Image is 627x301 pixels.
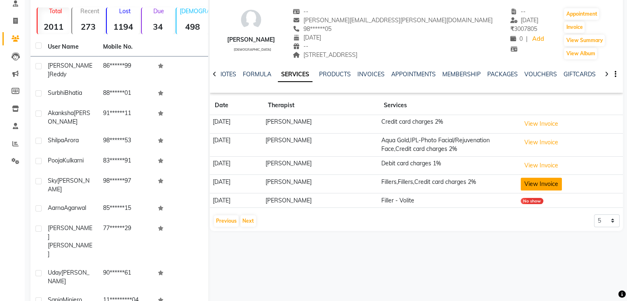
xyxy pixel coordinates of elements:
td: [PERSON_NAME] [263,175,379,193]
th: User Name [43,38,98,56]
strong: 2011 [38,21,70,32]
td: Aqua Gold,IPL-Photo Facial/Rejuvenation Face,Credit card charges 2% [379,133,518,156]
button: View Invoice [521,159,562,172]
th: Date [210,96,263,115]
img: avatar [239,7,263,32]
p: Total [41,7,70,15]
span: Uday [48,269,61,276]
a: VOUCHERS [524,71,557,78]
td: [PERSON_NAME] [263,193,379,208]
th: Therapist [263,96,379,115]
span: 0 [510,35,523,42]
button: View Invoice [521,178,562,190]
span: | [526,35,528,43]
th: Mobile No. [98,38,153,56]
a: PRODUCTS [319,71,351,78]
span: Aarna [48,204,64,212]
a: INVOICES [357,71,385,78]
a: NOTES [218,71,236,78]
strong: 34 [142,21,174,32]
td: [DATE] [210,193,263,208]
button: Appointment [564,8,599,20]
span: 3007805 [510,25,537,33]
span: [PERSON_NAME] [48,269,89,285]
button: Previous [214,215,239,227]
span: [PERSON_NAME] [48,177,89,193]
span: Pooja [48,157,63,164]
a: SERVICES [278,67,312,82]
th: Services [379,96,518,115]
td: [DATE] [210,133,263,156]
td: Filler - Volite [379,193,518,208]
span: [DEMOGRAPHIC_DATA] [234,47,271,52]
p: [DEMOGRAPHIC_DATA] [180,7,209,15]
a: GIFTCARDS [564,71,596,78]
span: Surbhi [48,89,65,96]
a: Add [531,33,545,45]
span: Agarwal [64,204,86,212]
a: MEMBERSHIP [442,71,481,78]
span: ₹ [510,25,514,33]
button: View Invoice [521,118,562,130]
td: [DATE] [210,156,263,175]
span: [PERSON_NAME] [48,242,92,258]
div: [PERSON_NAME] [227,35,275,44]
span: Bhatia [65,89,82,96]
span: [PERSON_NAME][EMAIL_ADDRESS][PERSON_NAME][DOMAIN_NAME] [293,16,493,24]
td: Credit card charges 2% [379,115,518,134]
span: [PERSON_NAME] [48,62,92,78]
span: [PERSON_NAME] [48,224,92,240]
div: No show [521,198,543,204]
span: -- [293,8,308,15]
span: Kulkarni [63,157,84,164]
td: Fillers,Fillers,Credit card charges 2% [379,175,518,193]
p: Lost [110,7,139,15]
strong: 273 [72,21,104,32]
span: Shilpa [48,136,64,144]
p: Recent [75,7,104,15]
td: Debit card charges 1% [379,156,518,175]
td: [PERSON_NAME] [263,133,379,156]
span: Reddy [49,71,66,78]
td: [DATE] [210,175,263,193]
button: View Album [564,48,597,59]
td: [PERSON_NAME] [263,156,379,175]
span: -- [293,42,308,50]
span: Akanksha [48,109,74,117]
td: [PERSON_NAME] [263,115,379,134]
button: View Summary [564,35,605,46]
strong: 1194 [107,21,139,32]
button: Next [240,215,256,227]
span: -- [510,8,526,15]
button: View Invoice [521,136,562,149]
strong: 498 [176,21,209,32]
a: FORMULA [243,71,271,78]
a: APPOINTMENTS [391,71,436,78]
p: Due [143,7,174,15]
span: [DATE] [510,16,539,24]
button: Invoice [564,21,585,33]
span: Sky [48,177,57,184]
span: [STREET_ADDRESS] [293,51,357,59]
span: Arora [64,136,79,144]
a: PACKAGES [487,71,518,78]
td: [DATE] [210,115,263,134]
span: [DATE] [293,34,321,41]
